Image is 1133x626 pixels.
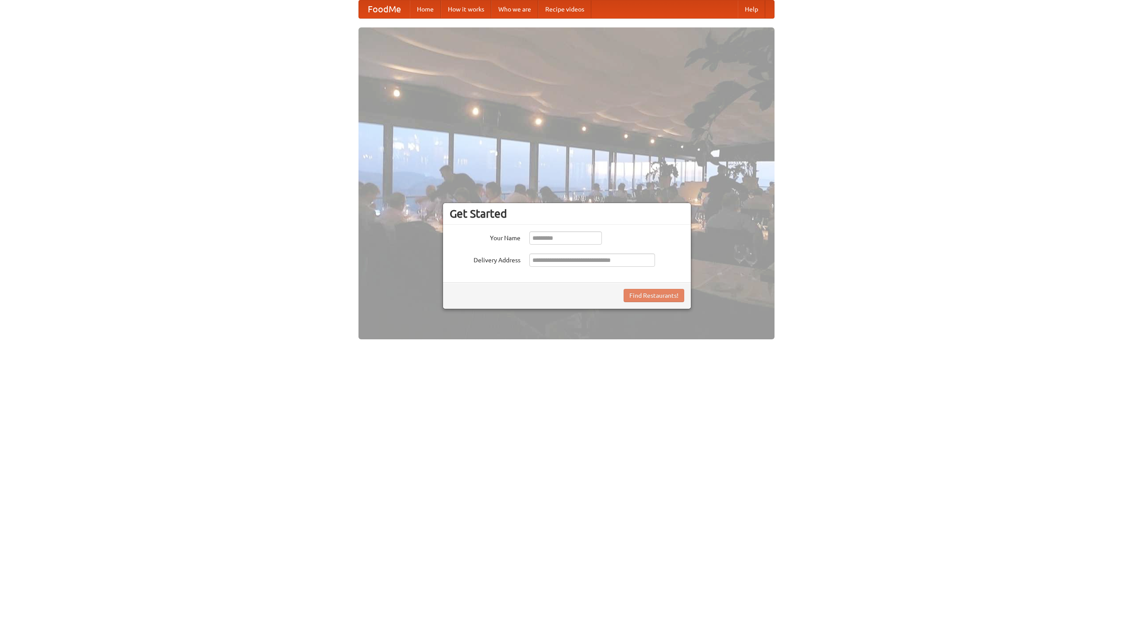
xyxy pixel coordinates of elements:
a: How it works [441,0,491,18]
h3: Get Started [450,207,684,220]
a: Help [738,0,765,18]
label: Your Name [450,231,520,242]
a: Recipe videos [538,0,591,18]
button: Find Restaurants! [624,289,684,302]
a: FoodMe [359,0,410,18]
label: Delivery Address [450,253,520,265]
a: Home [410,0,441,18]
a: Who we are [491,0,538,18]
